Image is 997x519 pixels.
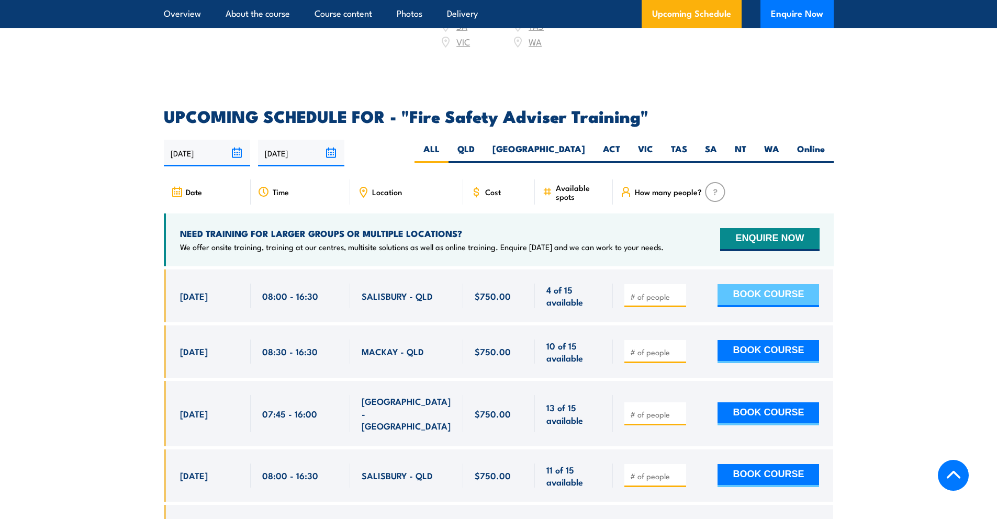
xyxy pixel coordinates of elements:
span: SALISBURY - QLD [362,469,433,481]
span: 08:30 - 16:30 [262,345,318,357]
span: 08:00 - 16:30 [262,290,318,302]
input: To date [258,140,344,166]
span: $750.00 [475,469,511,481]
p: We offer onsite training, training at our centres, multisite solutions as well as online training... [180,242,664,252]
label: Online [788,143,834,163]
span: [DATE] [180,408,208,420]
label: TAS [662,143,696,163]
button: BOOK COURSE [718,340,819,363]
span: 07:45 - 16:00 [262,408,317,420]
input: # of people [630,291,682,302]
span: $750.00 [475,345,511,357]
label: [GEOGRAPHIC_DATA] [484,143,594,163]
span: SALISBURY - QLD [362,290,433,302]
span: 10 of 15 available [546,340,601,364]
span: Date [186,187,202,196]
span: $750.00 [475,290,511,302]
label: QLD [449,143,484,163]
span: Location [372,187,402,196]
span: [DATE] [180,345,208,357]
span: Time [273,187,289,196]
span: $750.00 [475,408,511,420]
button: BOOK COURSE [718,284,819,307]
label: ALL [415,143,449,163]
input: # of people [630,409,682,420]
span: 13 of 15 available [546,401,601,426]
input: From date [164,140,250,166]
button: BOOK COURSE [718,464,819,487]
h4: NEED TRAINING FOR LARGER GROUPS OR MULTIPLE LOCATIONS? [180,228,664,239]
label: SA [696,143,726,163]
label: VIC [629,143,662,163]
button: ENQUIRE NOW [720,228,819,251]
span: MACKAY - QLD [362,345,424,357]
button: BOOK COURSE [718,402,819,425]
span: 08:00 - 16:30 [262,469,318,481]
span: Cost [485,187,501,196]
h2: UPCOMING SCHEDULE FOR - "Fire Safety Adviser Training" [164,108,834,123]
label: ACT [594,143,629,163]
input: # of people [630,347,682,357]
label: NT [726,143,755,163]
span: 11 of 15 available [546,464,601,488]
span: 4 of 15 available [546,284,601,308]
span: [DATE] [180,290,208,302]
label: WA [755,143,788,163]
span: [DATE] [180,469,208,481]
span: Available spots [556,183,606,201]
span: How many people? [635,187,702,196]
span: [GEOGRAPHIC_DATA] - [GEOGRAPHIC_DATA] [362,395,452,432]
input: # of people [630,471,682,481]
